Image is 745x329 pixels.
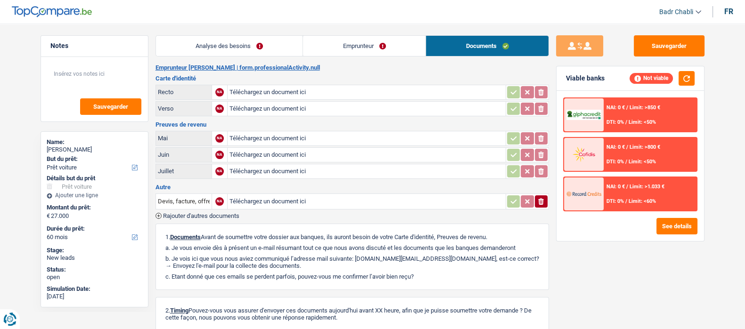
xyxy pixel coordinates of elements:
h5: Notes [50,42,139,50]
span: Timing [170,307,188,314]
span: Limit: <60% [629,198,656,204]
span: NAI: 0 € [606,104,625,111]
span: Documents [170,233,201,241]
span: / [625,198,627,204]
span: / [626,184,628,190]
span: DTI: 0% [606,198,624,204]
span: Limit: >850 € [630,104,660,111]
label: But du prêt: [47,155,140,163]
p: b. Je vois ici que vous nous aviez communiqué l’adresse mail suivante: [DOMAIN_NAME][EMAIL_ADDRE... [165,255,539,269]
div: Stage: [47,247,142,254]
span: / [626,144,628,150]
div: fr [724,7,733,16]
a: Badr Chabli [652,4,701,20]
div: NA [215,134,224,143]
span: DTI: 0% [606,159,624,165]
span: Limit: <50% [629,119,656,125]
p: c. Etant donné que ces emails se perdent parfois, pouvez-vous me confirmer l’avoir bien reçu? [165,273,539,280]
div: NA [215,104,224,113]
button: See details [656,218,697,234]
a: Analyse des besoins [156,36,303,56]
button: Sauvegarder [634,35,704,56]
label: Montant du prêt: [47,204,140,211]
p: a. Je vous envoie dès à présent un e-mail résumant tout ce que nous avons discuté et les doc... [165,244,539,251]
div: NA [215,167,224,176]
span: DTI: 0% [606,119,624,125]
p: 1. Avant de soumettre votre dossier aux banques, ils auront besoin de votre Carte d'identité, Pre... [165,233,539,241]
span: / [625,159,627,165]
button: Rajouter d'autres documents [156,213,239,219]
div: Status: [47,266,142,273]
div: Viable banks [566,74,605,82]
a: Documents [426,36,549,56]
span: Sauvegarder [93,104,128,110]
div: Mai [158,135,210,142]
div: Ajouter une ligne [47,192,142,199]
div: Simulation Date: [47,285,142,293]
h3: Carte d'identité [156,75,549,81]
img: Cofidis [566,145,601,163]
div: NA [215,197,224,206]
span: Rajouter d'autres documents [163,213,239,219]
span: € [47,212,50,220]
div: Détails but du prêt [47,175,142,182]
span: / [625,119,627,125]
h3: Autre [156,184,549,190]
span: Badr Chabli [659,8,693,16]
label: Durée du prêt: [47,225,140,233]
div: open [47,273,142,281]
div: New leads [47,254,142,262]
button: Sauvegarder [80,98,141,115]
span: NAI: 0 € [606,184,625,190]
div: Name: [47,138,142,146]
h2: Emprunteur [PERSON_NAME] | form.professionalActivity.null [156,64,549,72]
img: AlphaCredit [566,110,601,120]
div: NA [215,88,224,96]
span: NAI: 0 € [606,144,625,150]
p: 2. Pouvez-vous vous assurer d'envoyer ces documents aujourd'hui avant XX heure, afin que je puiss... [165,307,539,321]
div: Juillet [158,168,210,175]
div: Juin [158,151,210,158]
span: Limit: >800 € [630,144,660,150]
div: [DATE] [47,293,142,300]
span: / [626,104,628,111]
div: [PERSON_NAME] [47,146,142,153]
img: TopCompare Logo [12,6,92,17]
img: Record Credits [566,185,601,202]
span: Limit: <50% [629,159,656,165]
h3: Preuves de revenu [156,121,549,128]
div: Verso [158,105,210,112]
div: Not viable [630,73,673,83]
div: Recto [158,88,210,96]
div: NA [215,151,224,159]
span: Limit: >1.033 € [630,184,664,190]
a: Emprunteur [303,36,426,56]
